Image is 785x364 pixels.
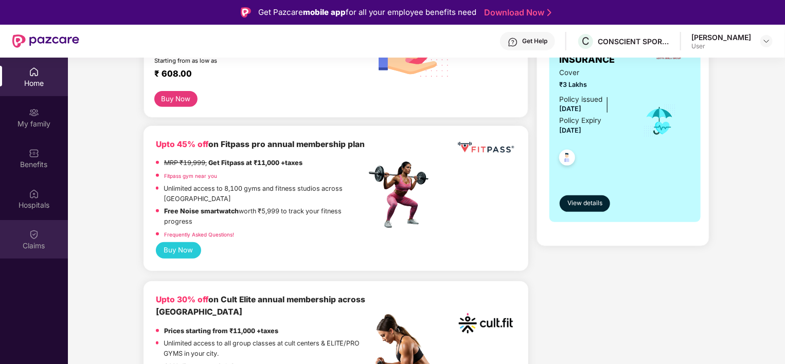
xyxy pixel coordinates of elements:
[456,138,516,157] img: fppp.png
[643,104,676,138] img: icon
[508,37,518,47] img: svg+xml;base64,PHN2ZyBpZD0iSGVscC0zMngzMiIgeG1sbnM9Imh0dHA6Ly93d3cudzMub3JnLzIwMDAvc3ZnIiB3aWR0aD...
[164,231,234,238] a: Frequently Asked Questions!
[164,184,366,204] p: Unlimited access to 8,100 gyms and fitness studios across [GEOGRAPHIC_DATA]
[156,139,365,149] b: on Fitpass pro annual membership plan
[522,37,547,45] div: Get Help
[560,126,582,134] span: [DATE]
[156,295,365,317] b: on Cult Elite annual membership across [GEOGRAPHIC_DATA]
[567,198,602,208] span: View details
[164,327,278,335] strong: Prices starting from ₹11,000 +taxes
[164,207,239,215] strong: Free Noise smartwatch
[560,80,629,90] span: ₹3 Lakhs
[456,294,516,354] img: cult.png
[762,37,771,45] img: svg+xml;base64,PHN2ZyBpZD0iRHJvcGRvd24tMzJ4MzIiIHhtbG5zPSJodHRwOi8vd3d3LnczLm9yZy8yMDAwL3N2ZyIgd2...
[154,68,356,81] div: ₹ 608.00
[29,148,39,158] img: svg+xml;base64,PHN2ZyBpZD0iQmVuZWZpdHMiIHhtbG5zPSJodHRwOi8vd3d3LnczLm9yZy8yMDAwL3N2ZyIgd2lkdGg9Ij...
[484,7,548,18] a: Download Now
[156,139,208,149] b: Upto 45% off
[156,295,208,304] b: Upto 30% off
[258,6,476,19] div: Get Pazcare for all your employee benefits need
[241,7,251,17] img: Logo
[691,32,751,42] div: [PERSON_NAME]
[154,57,323,64] div: Starting from as low as
[560,105,582,113] span: [DATE]
[29,189,39,199] img: svg+xml;base64,PHN2ZyBpZD0iSG9zcGl0YWxzIiB4bWxucz0iaHR0cDovL3d3dy53My5vcmcvMjAwMC9zdmciIHdpZHRoPS...
[560,115,602,126] div: Policy Expiry
[156,242,201,259] button: Buy Now
[547,7,551,18] img: Stroke
[29,67,39,77] img: svg+xml;base64,PHN2ZyBpZD0iSG9tZSIgeG1sbnM9Imh0dHA6Ly93d3cudzMub3JnLzIwMDAvc3ZnIiB3aWR0aD0iMjAiIG...
[560,67,629,78] span: Cover
[29,229,39,240] img: svg+xml;base64,PHN2ZyBpZD0iQ2xhaW0iIHhtbG5zPSJodHRwOi8vd3d3LnczLm9yZy8yMDAwL3N2ZyIgd2lkdGg9IjIwIi...
[154,91,198,107] button: Buy Now
[164,159,207,167] del: MRP ₹19,999,
[598,37,670,46] div: CONSCIENT SPORTS LLP
[303,7,346,17] strong: mobile app
[555,147,580,172] img: svg+xml;base64,PHN2ZyB4bWxucz0iaHR0cDovL3d3dy53My5vcmcvMjAwMC9zdmciIHdpZHRoPSI0OC45NDMiIGhlaWdodD...
[691,42,751,50] div: User
[164,206,366,227] p: worth ₹5,999 to track your fitness progress
[366,159,438,231] img: fpp.png
[164,173,217,179] a: Fitpass gym near you
[29,107,39,118] img: svg+xml;base64,PHN2ZyB3aWR0aD0iMjAiIGhlaWdodD0iMjAiIHZpZXdCb3g9IjAgMCAyMCAyMCIgZmlsbD0ibm9uZSIgeG...
[12,34,79,48] img: New Pazcare Logo
[164,338,366,359] p: Unlimited access to all group classes at cult centers & ELITE/PRO GYMS in your city.
[560,94,603,105] div: Policy issued
[582,35,590,47] span: C
[560,195,611,212] button: View details
[208,159,302,167] strong: Get Fitpass at ₹11,000 +taxes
